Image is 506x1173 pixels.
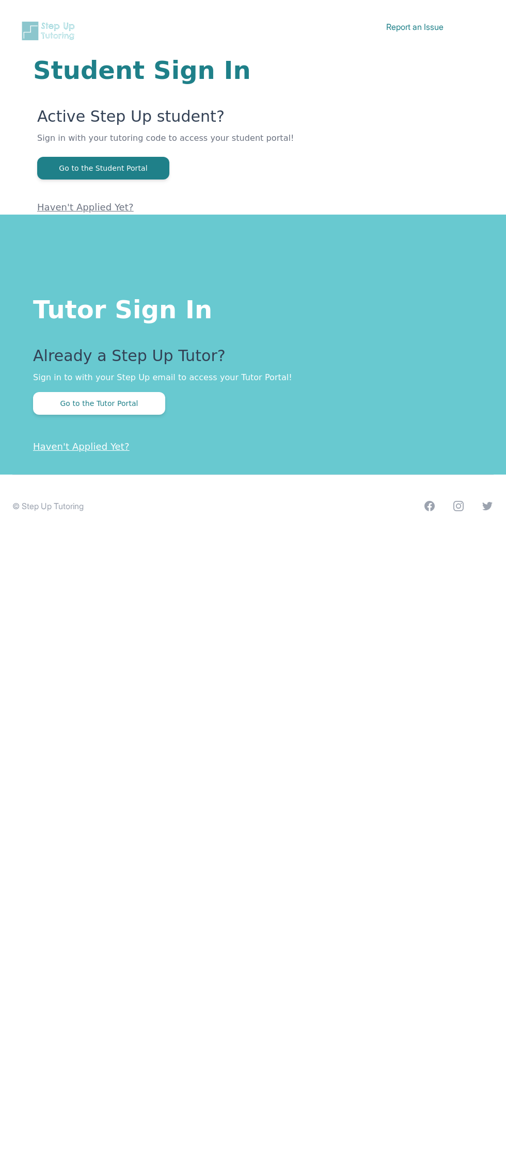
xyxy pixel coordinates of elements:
[21,21,78,41] img: Step Up Tutoring horizontal logo
[33,58,473,83] h1: Student Sign In
[37,157,169,180] button: Go to the Student Portal
[33,441,130,452] a: Haven't Applied Yet?
[33,293,473,322] h1: Tutor Sign In
[12,500,84,512] p: © Step Up Tutoring
[37,163,169,173] a: Go to the Student Portal
[33,398,165,408] a: Go to the Tutor Portal
[33,347,473,371] p: Already a Step Up Tutor?
[37,132,473,157] p: Sign in with your tutoring code to access your student portal!
[37,107,473,132] p: Active Step Up student?
[33,371,473,384] p: Sign in to with your Step Up email to access your Tutor Portal!
[33,392,165,415] button: Go to the Tutor Portal
[386,22,444,32] a: Report an Issue
[37,202,134,213] a: Haven't Applied Yet?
